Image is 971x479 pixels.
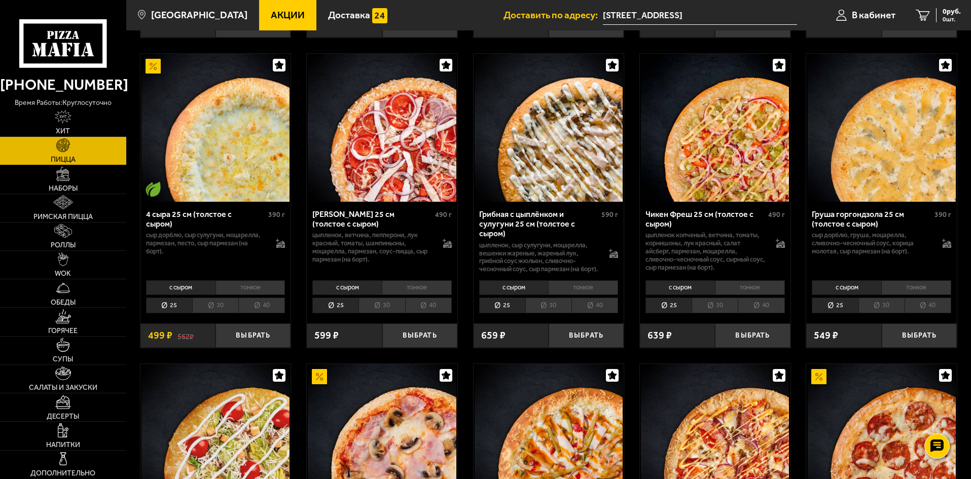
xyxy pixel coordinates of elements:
p: цыпленок, ветчина, пепперони, лук красный, томаты, шампиньоны, моцарелла, пармезан, соус-пицца, с... [312,231,433,264]
button: Выбрать [382,323,457,348]
span: Салаты и закуски [29,384,97,391]
li: 25 [645,298,692,313]
a: АкционныйВегетарианское блюдо4 сыра 25 см (толстое с сыром) [140,54,291,202]
li: 40 [571,298,618,313]
span: Римская пицца [33,213,93,220]
span: Акции [271,10,305,20]
span: 0 руб. [943,8,961,15]
li: с сыром [812,280,881,294]
li: с сыром [312,280,382,294]
li: 25 [479,298,525,313]
li: 40 [238,298,285,313]
span: 659 ₽ [481,330,506,341]
li: 25 [146,298,192,313]
li: 40 [905,298,951,313]
span: 490 г [768,210,785,219]
li: тонкое [382,280,452,294]
li: 30 [858,298,905,313]
img: Грибная с цыплёнком и сулугуни 25 см (толстое с сыром) [475,54,623,202]
li: 25 [312,298,358,313]
span: Десерты [47,413,79,420]
li: тонкое [715,280,785,294]
span: Доставить по адресу: [504,10,603,20]
button: Выбрать [215,323,291,348]
div: 4 сыра 25 см (толстое с сыром) [146,209,266,229]
span: Роллы [51,242,76,249]
span: Супы [53,356,73,363]
input: Ваш адрес доставки [603,6,797,25]
li: 30 [525,298,571,313]
img: Акционный [312,369,327,384]
li: тонкое [215,280,285,294]
span: 590 г [601,210,618,219]
img: Петровская 25 см (толстое с сыром) [308,54,456,202]
s: 562 ₽ [177,330,194,341]
span: WOK [55,270,71,277]
li: 30 [192,298,238,313]
p: сыр дорблю, груша, моцарелла, сливочно-чесночный соус, корица молотая, сыр пармезан (на борт). [812,231,932,255]
img: Груша горгондзола 25 см (толстое с сыром) [808,54,956,202]
a: Груша горгондзола 25 см (толстое с сыром) [806,54,957,202]
span: 639 ₽ [648,330,672,341]
span: Хит [56,128,70,135]
span: Доставка [328,10,370,20]
a: Грибная с цыплёнком и сулугуни 25 см (толстое с сыром) [474,54,624,202]
span: Россия, Санкт-Петербург, Выборгское шоссе, 36 [603,6,797,25]
li: 40 [405,298,452,313]
span: 0 шт. [943,16,961,22]
span: Напитки [46,441,80,449]
span: [GEOGRAPHIC_DATA] [151,10,247,20]
span: 599 ₽ [314,330,339,341]
button: Выбрать [715,323,790,348]
span: 390 г [268,210,285,219]
p: цыпленок, сыр сулугуни, моцарелла, вешенки жареные, жареный лук, грибной соус Жюльен, сливочно-че... [479,241,599,274]
img: Акционный [811,369,826,384]
div: Чикен Фреш 25 см (толстое с сыром) [645,209,766,229]
li: с сыром [645,280,715,294]
a: Петровская 25 см (толстое с сыром) [307,54,457,202]
li: тонкое [881,280,951,294]
span: Горячее [48,327,78,335]
img: 4 сыра 25 см (толстое с сыром) [141,54,290,202]
li: с сыром [479,280,549,294]
li: тонкое [548,280,618,294]
p: сыр дорблю, сыр сулугуни, моцарелла, пармезан, песто, сыр пармезан (на борт). [146,231,266,255]
a: Чикен Фреш 25 см (толстое с сыром) [640,54,790,202]
span: Пицца [51,156,76,163]
img: Вегетарианское блюдо [146,181,161,197]
span: 549 ₽ [814,330,838,341]
div: [PERSON_NAME] 25 см (толстое с сыром) [312,209,433,229]
img: Чикен Фреш 25 см (толстое с сыром) [641,54,789,202]
span: 499 ₽ [148,330,172,341]
span: Дополнительно [30,470,95,477]
span: В кабинет [852,10,895,20]
li: 25 [812,298,858,313]
img: Акционный [146,59,161,74]
button: Выбрать [882,323,957,348]
li: с сыром [146,280,215,294]
img: 15daf4d41897b9f0e9f617042186c801.svg [372,8,387,23]
li: 30 [358,298,405,313]
div: Грибная с цыплёнком и сулугуни 25 см (толстое с сыром) [479,209,599,238]
button: Выбрать [549,323,624,348]
p: цыпленок копченый, ветчина, томаты, корнишоны, лук красный, салат айсберг, пармезан, моцарелла, с... [645,231,766,272]
li: 40 [738,298,784,313]
li: 30 [692,298,738,313]
span: Наборы [49,185,78,192]
span: 390 г [934,210,951,219]
span: Обеды [51,299,76,306]
span: 490 г [435,210,452,219]
div: Груша горгондзола 25 см (толстое с сыром) [812,209,932,229]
